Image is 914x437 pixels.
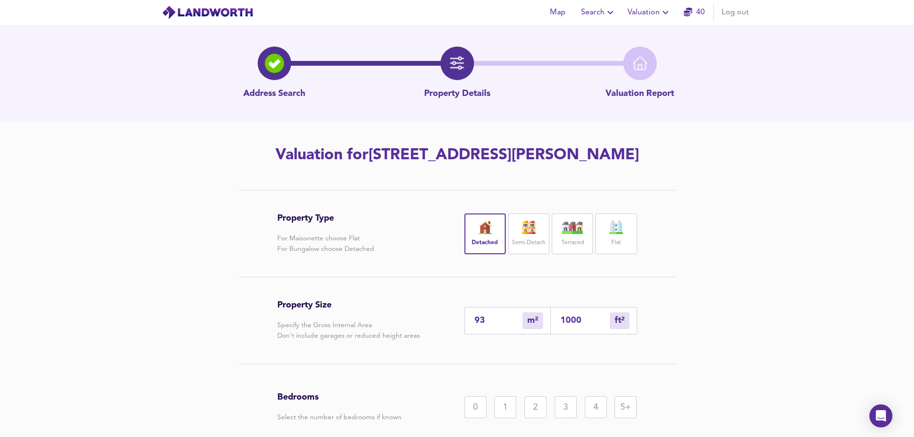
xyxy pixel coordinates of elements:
div: Semi-Detach [508,213,549,254]
img: search-icon [265,54,284,73]
div: 4 [585,396,607,418]
h3: Property Type [277,213,374,224]
div: 0 [464,396,487,418]
p: Specify the Gross Internal Area Don't include garages or reduced height areas [277,320,420,341]
span: Map [546,6,570,19]
input: Enter sqm [475,315,522,325]
img: logo [162,5,253,20]
div: Terraced [552,213,593,254]
img: house-icon [560,221,584,234]
p: Valuation Report [605,88,674,100]
img: home-icon [633,56,647,71]
button: Valuation [624,3,675,22]
label: Semi-Detach [512,237,546,249]
div: m² [610,312,629,329]
h2: Valuation for [STREET_ADDRESS][PERSON_NAME] [186,145,729,166]
label: Terraced [561,237,584,249]
input: Sqft [560,315,610,325]
img: house-icon [473,221,497,234]
button: Search [577,3,620,22]
div: 2 [524,396,546,418]
h3: Bedrooms [277,392,402,402]
h3: Property Size [277,300,420,310]
button: Map [543,3,573,22]
label: Detached [472,237,498,249]
div: Flat [595,213,637,254]
button: Log out [718,3,753,22]
span: Search [581,6,616,19]
p: Select the number of bedrooms if known [277,412,402,423]
div: 5+ [615,396,637,418]
div: Open Intercom Messenger [869,404,892,427]
p: Address Search [243,88,305,100]
img: flat-icon [604,221,628,234]
div: Detached [464,213,506,254]
a: 40 [684,6,705,19]
img: house-icon [517,221,541,234]
div: 1 [494,396,516,418]
button: 40 [679,3,710,22]
span: Log out [722,6,749,19]
div: m² [522,312,543,329]
p: For Maisonette choose Flat For Bungalow choose Detached [277,233,374,254]
label: Flat [611,237,621,249]
div: 3 [555,396,577,418]
span: Valuation [628,6,671,19]
img: filter-icon [450,56,464,71]
p: Property Details [424,88,490,100]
